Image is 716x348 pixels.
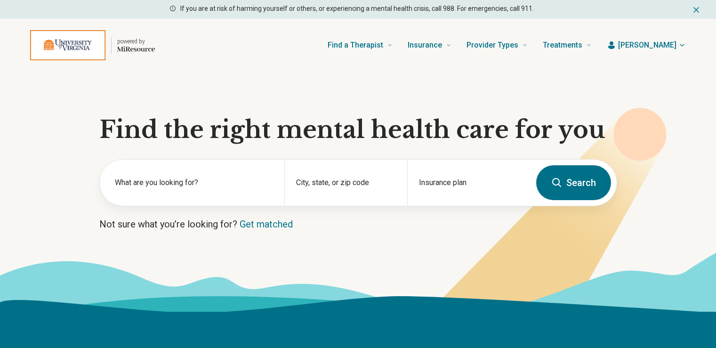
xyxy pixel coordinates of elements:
[408,26,451,64] a: Insurance
[607,40,686,51] button: [PERSON_NAME]
[328,39,383,52] span: Find a Therapist
[408,39,442,52] span: Insurance
[99,116,617,144] h1: Find the right mental health care for you
[117,38,155,45] p: powered by
[467,26,528,64] a: Provider Types
[99,218,617,231] p: Not sure what you’re looking for?
[618,40,676,51] span: [PERSON_NAME]
[467,39,518,52] span: Provider Types
[240,219,293,230] a: Get matched
[543,39,582,52] span: Treatments
[115,177,273,188] label: What are you looking for?
[543,26,592,64] a: Treatments
[180,4,534,14] p: If you are at risk of harming yourself or others, or experiencing a mental health crisis, call 98...
[328,26,393,64] a: Find a Therapist
[536,165,611,200] button: Search
[692,4,701,15] button: Dismiss
[30,30,155,60] a: Home page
